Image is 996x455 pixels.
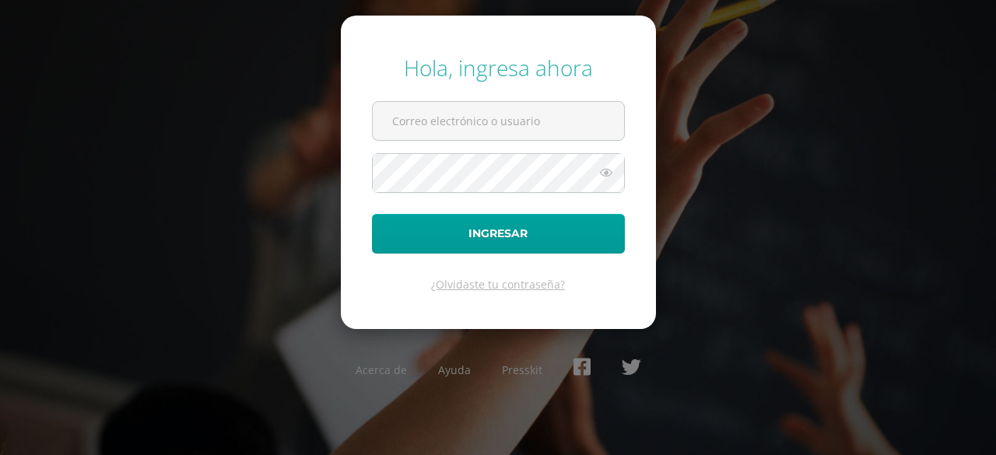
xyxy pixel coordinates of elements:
[356,362,407,377] a: Acerca de
[372,53,625,82] div: Hola, ingresa ahora
[438,362,471,377] a: Ayuda
[431,277,565,292] a: ¿Olvidaste tu contraseña?
[502,362,542,377] a: Presskit
[373,102,624,140] input: Correo electrónico o usuario
[372,214,625,254] button: Ingresar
